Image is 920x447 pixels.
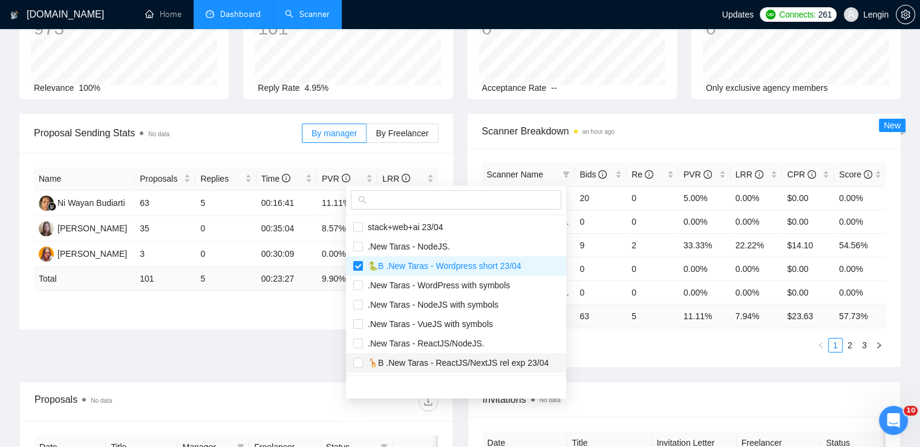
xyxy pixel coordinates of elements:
[683,170,712,179] span: PVR
[828,338,843,353] li: 1
[135,267,195,291] td: 101
[220,9,261,19] span: Dashboard
[57,247,127,260] div: [PERSON_NAME]
[575,257,627,280] td: 0
[285,9,330,19] a: searchScanner
[317,242,377,267] td: 0.00%
[755,170,763,179] span: info-circle
[834,233,886,257] td: 54.56%
[706,83,828,93] span: Only exclusive agency members
[575,304,627,328] td: 63
[782,210,834,233] td: $0.00
[834,304,886,328] td: 57.73 %
[782,304,834,328] td: $ 23.63
[872,338,886,353] button: right
[195,267,256,291] td: 5
[679,280,731,304] td: 0.00%
[317,216,377,242] td: 8.57%
[206,10,214,18] span: dashboard
[195,242,256,267] td: 0
[376,128,428,138] span: By Freelancer
[317,267,377,291] td: 9.90 %
[363,319,493,329] span: .New Taras - VueJS with symbols
[195,216,256,242] td: 0
[363,222,443,232] span: stack+web+ai 23/04
[857,338,872,353] li: 3
[363,261,521,271] span: 🐍B .New Taras - Wordpress short 23/04
[847,10,855,19] span: user
[731,186,783,210] td: 0.00%
[575,210,627,233] td: 0
[487,170,543,179] span: Scanner Name
[679,233,731,257] td: 33.33%
[419,392,438,411] button: download
[482,83,547,93] span: Acceptance Rate
[363,242,450,251] span: .New Taras - NodeJS.
[807,170,816,179] span: info-circle
[875,342,882,349] span: right
[258,83,299,93] span: Reply Rate
[10,5,19,25] img: logo
[91,397,112,404] span: No data
[817,342,824,349] span: left
[736,170,763,179] span: LRR
[358,196,367,204] span: search
[575,233,627,257] td: 9
[722,10,754,19] span: Updates
[363,339,484,348] span: .New Taras - ReactJS/NodeJS.
[39,197,125,207] a: NWNi Wayan Budiarti
[627,210,679,233] td: 0
[256,267,317,291] td: 00:23:27
[135,216,195,242] td: 35
[766,10,775,19] img: upwork-logo.png
[582,128,615,135] time: an hour ago
[363,300,498,310] span: .New Taras - NodeJS with symbols
[864,170,872,179] span: info-circle
[312,128,357,138] span: By manager
[627,233,679,257] td: 2
[818,8,831,21] span: 261
[834,186,886,210] td: 0.00%
[575,186,627,210] td: 20
[140,172,181,185] span: Proposals
[34,267,135,291] td: Total
[814,338,828,353] li: Previous Page
[782,280,834,304] td: $0.00
[575,280,627,304] td: 0
[627,304,679,328] td: 5
[896,10,915,19] a: setting
[363,280,510,290] span: .New Taras - WordPress with symbols
[48,202,56,211] img: gigradar-bm.png
[39,221,54,236] img: NB
[834,210,886,233] td: 0.00%
[382,174,410,184] span: LRR
[79,83,100,93] span: 100%
[879,406,908,435] iframe: Intercom live chat
[200,172,242,185] span: Replies
[731,280,783,304] td: 0.00%
[305,83,329,93] span: 4.95%
[896,10,915,19] span: setting
[195,191,256,216] td: 5
[839,170,872,179] span: Score
[627,186,679,210] td: 0
[322,174,350,184] span: PVR
[34,392,236,411] div: Proposals
[679,304,731,328] td: 11.11 %
[342,174,350,182] span: info-circle
[679,257,731,280] td: 0.00%
[256,216,317,242] td: 00:35:04
[560,165,572,184] span: filter
[282,174,290,182] span: info-circle
[34,83,74,93] span: Relevance
[703,170,712,179] span: info-circle
[872,338,886,353] li: Next Page
[782,186,834,210] td: $0.00
[896,5,915,24] button: setting
[679,186,731,210] td: 5.00%
[145,9,181,19] a: homeHome
[256,242,317,267] td: 00:30:09
[645,170,653,179] span: info-circle
[39,196,54,211] img: NW
[843,338,857,353] li: 2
